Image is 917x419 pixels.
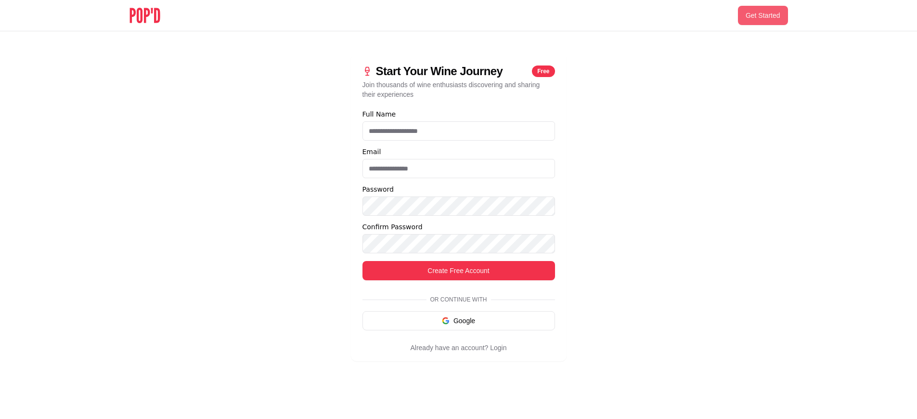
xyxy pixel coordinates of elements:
[738,6,788,25] button: Get Started
[362,311,555,330] button: Google
[376,65,503,77] h3: Start Your Wine Journey
[129,8,161,23] img: POP'D
[362,80,555,99] p: Join thousands of wine enthusiasts discovering and sharing their experiences
[426,296,491,303] span: Or continue with
[410,344,506,352] a: Already have an account? Login
[362,261,555,280] button: Create Free Account
[362,186,555,193] label: Password
[453,316,475,326] span: Google
[362,223,555,230] label: Confirm Password
[537,68,549,74] span: Free
[362,148,555,155] label: Email
[362,111,555,118] label: Full Name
